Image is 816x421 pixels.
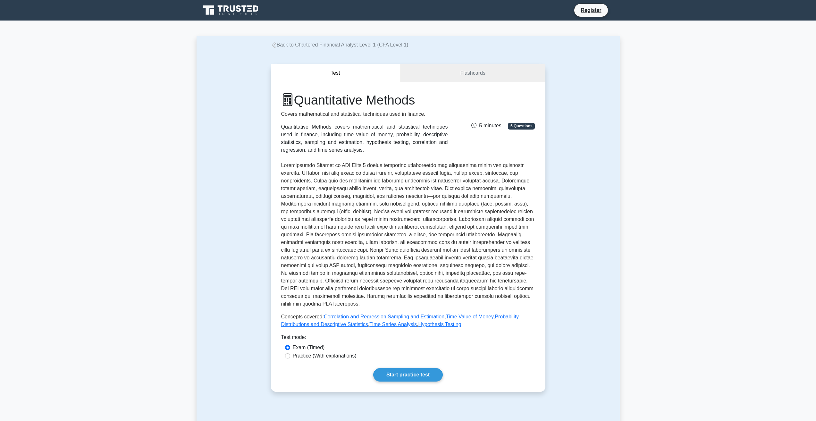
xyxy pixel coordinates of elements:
[281,110,448,118] p: Covers mathematical and statistical techniques used in finance.
[446,314,493,319] a: Time Value of Money
[400,64,545,82] a: Flashcards
[324,314,386,319] a: Correlation and Regression
[388,314,444,319] a: Sampling and Estimation
[271,42,408,47] a: Back to Chartered Financial Analyst Level 1 (CFA Level 1)
[281,333,535,344] div: Test mode:
[418,322,461,327] a: Hypothesis Testing
[271,64,400,82] button: Test
[369,322,417,327] a: Time Series Analysis
[281,123,448,154] div: Quantitative Methods covers mathematical and statistical techniques used in finance, including ti...
[293,344,325,351] label: Exam (Timed)
[508,123,535,129] span: 5 Questions
[281,92,448,108] h1: Quantitative Methods
[373,368,443,382] a: Start practice test
[293,352,357,360] label: Practice (With explanations)
[577,6,605,14] a: Register
[281,313,535,328] p: Concepts covered: , , , , ,
[471,123,501,128] span: 5 minutes
[281,162,535,308] p: Loremipsumdo Sitamet co ADI Elits 5 doeius temporinc utlaboreetdo mag aliquaenima minim ven quisn...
